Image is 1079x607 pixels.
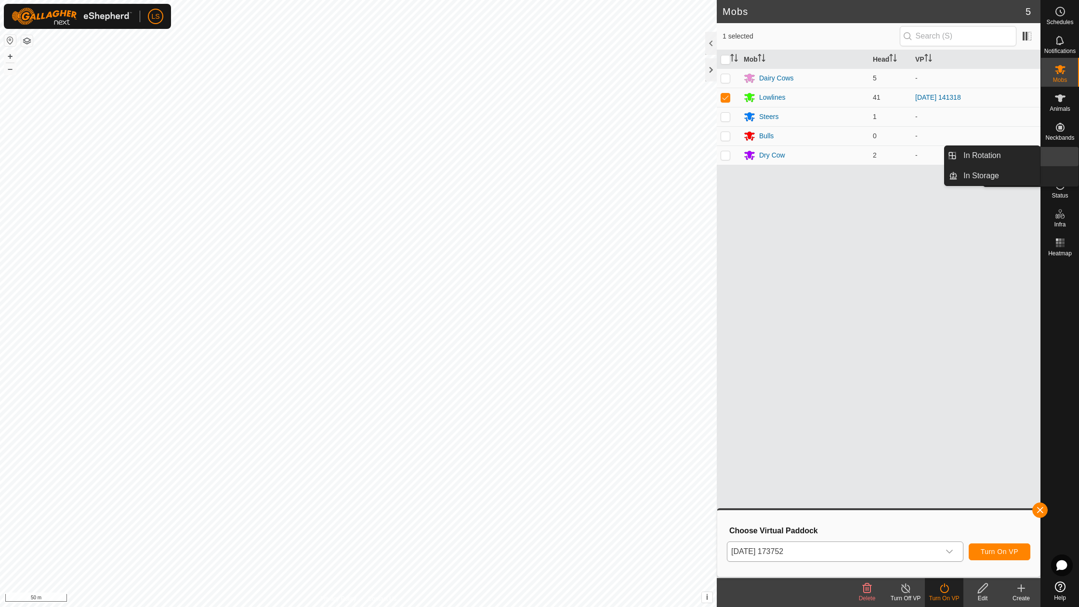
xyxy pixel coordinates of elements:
[1052,193,1068,198] span: Status
[859,595,876,602] span: Delete
[1048,251,1072,256] span: Heatmap
[759,112,778,122] div: Steers
[886,594,925,603] div: Turn Off VP
[320,594,356,603] a: Privacy Policy
[759,92,785,103] div: Lowlines
[873,113,877,120] span: 1
[969,543,1030,560] button: Turn On VP
[723,6,1026,17] h2: Mobs
[1002,594,1040,603] div: Create
[1044,48,1076,54] span: Notifications
[911,126,1040,145] td: -
[758,55,765,63] p-sorticon: Activate to sort
[945,166,1040,185] li: In Storage
[873,93,881,101] span: 41
[911,145,1040,165] td: -
[727,542,940,561] span: 2025-08-20 173752
[723,31,900,41] span: 1 selected
[1054,595,1066,601] span: Help
[1050,106,1070,112] span: Animals
[900,26,1016,46] input: Search (S)
[915,93,961,101] a: [DATE] 141318
[958,166,1040,185] a: In Storage
[873,74,877,82] span: 5
[1026,4,1031,19] span: 5
[1041,578,1079,605] a: Help
[940,542,959,561] div: dropdown trigger
[911,68,1040,88] td: -
[730,55,738,63] p-sorticon: Activate to sort
[4,51,16,62] button: +
[4,35,16,46] button: Reset Map
[151,12,159,22] span: LS
[759,73,794,83] div: Dairy Cows
[873,151,877,159] span: 2
[869,50,911,69] th: Head
[963,594,1002,603] div: Edit
[1046,19,1073,25] span: Schedules
[759,131,774,141] div: Bulls
[924,55,932,63] p-sorticon: Activate to sort
[740,50,869,69] th: Mob
[706,593,708,601] span: i
[1045,135,1074,141] span: Neckbands
[12,8,132,25] img: Gallagher Logo
[21,35,33,47] button: Map Layers
[1054,222,1066,227] span: Infra
[889,55,897,63] p-sorticon: Activate to sort
[911,50,1040,69] th: VP
[981,548,1018,555] span: Turn On VP
[873,132,877,140] span: 0
[945,146,1040,165] li: In Rotation
[958,146,1040,165] a: In Rotation
[729,526,1030,535] h3: Choose Virtual Paddock
[911,107,1040,126] td: -
[925,594,963,603] div: Turn On VP
[702,592,712,603] button: i
[963,170,999,182] span: In Storage
[368,594,396,603] a: Contact Us
[1053,77,1067,83] span: Mobs
[4,63,16,75] button: –
[759,150,785,160] div: Dry Cow
[963,150,1000,161] span: In Rotation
